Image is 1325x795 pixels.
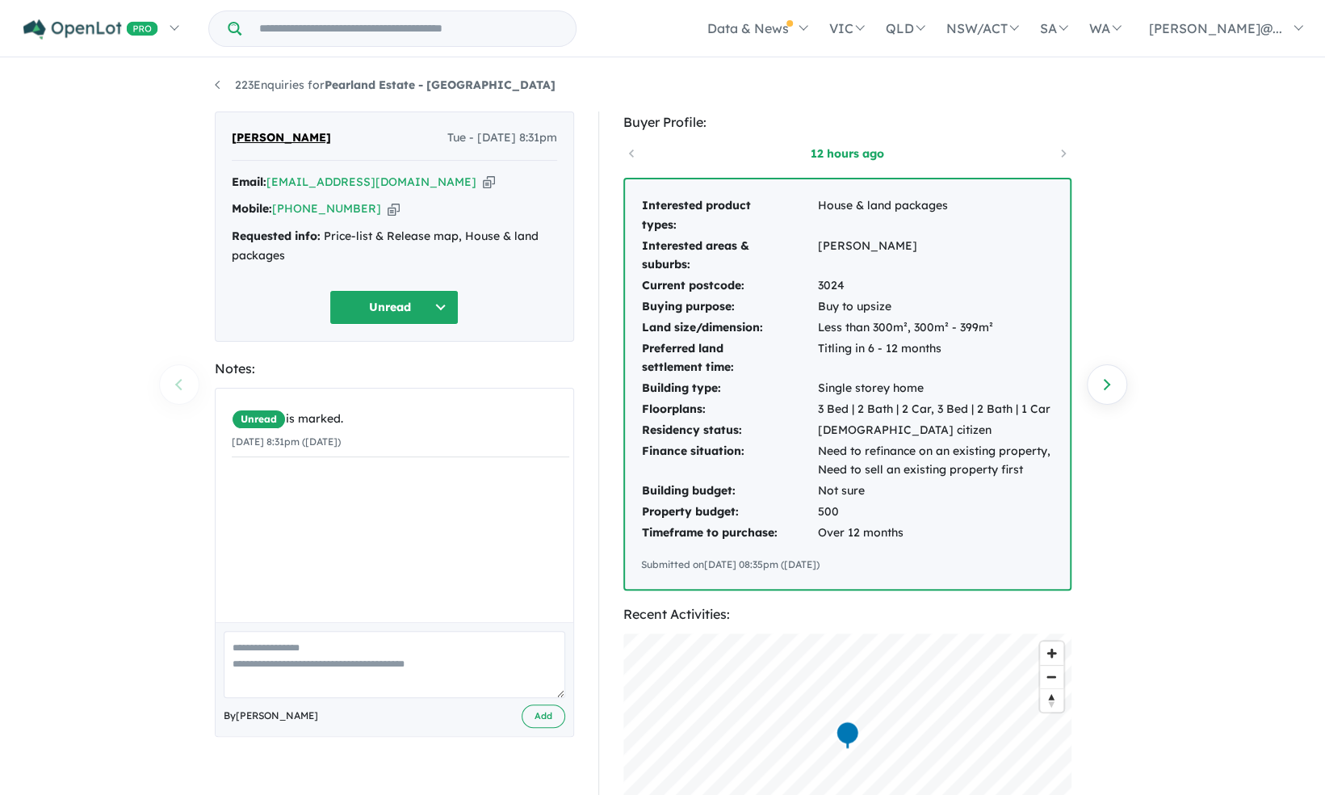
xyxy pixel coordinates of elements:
div: Notes: [215,358,574,380]
td: Buy to upsize [817,297,1054,318]
span: Reset bearing to north [1040,689,1063,712]
td: House & land packages [817,196,1054,236]
td: Timeframe to purchase: [641,523,817,544]
td: Buying purpose: [641,297,817,318]
span: [PERSON_NAME]@... [1149,20,1282,36]
strong: Mobile: [232,201,272,216]
strong: Email: [232,175,266,189]
div: Submitted on [DATE] 08:35pm ([DATE]) [641,557,1054,573]
td: [DEMOGRAPHIC_DATA] citizen [817,420,1054,441]
div: Map marker [835,720,859,750]
span: [PERSON_NAME] [232,128,331,148]
td: [PERSON_NAME] [817,236,1054,276]
button: Copy [483,174,495,191]
div: Price-list & Release map, House & land packages [232,227,557,266]
td: Residency status: [641,420,817,441]
a: 12 hours ago [778,145,916,162]
td: Current postcode: [641,276,817,297]
td: Finance situation: [641,441,817,482]
td: Not sure [817,481,1054,502]
strong: Pearland Estate - [GEOGRAPHIC_DATA] [325,78,556,92]
td: Property budget: [641,502,817,523]
img: Openlot PRO Logo White [23,19,158,40]
button: Reset bearing to north [1040,688,1063,712]
button: Add [522,705,565,728]
td: Need to refinance on an existing property, Need to sell an existing property first [817,441,1054,482]
span: By [PERSON_NAME] [224,708,318,724]
div: is marked. [232,410,569,429]
td: Floorplans: [641,399,817,420]
td: 500 [817,502,1054,523]
strong: Requested info: [232,229,321,243]
button: Zoom in [1040,641,1063,665]
a: [EMAIL_ADDRESS][DOMAIN_NAME] [266,175,476,189]
td: Building budget: [641,481,817,502]
div: Recent Activities: [623,604,1071,625]
td: 3 Bed | 2 Bath | 2 Car, 3 Bed | 2 Bath | 1 Car [817,399,1054,420]
button: Copy [388,200,400,217]
div: Buyer Profile: [623,111,1071,133]
small: [DATE] 8:31pm ([DATE]) [232,435,341,448]
td: Building type: [641,378,817,399]
td: Less than 300m², 300m² - 399m² [817,318,1054,339]
td: Interested product types: [641,196,817,236]
td: Over 12 months [817,523,1054,544]
a: 223Enquiries forPearland Estate - [GEOGRAPHIC_DATA] [215,78,556,92]
td: Preferred land settlement time: [641,339,817,379]
span: Unread [232,410,286,429]
td: 3024 [817,276,1054,297]
button: Unread [329,290,459,325]
button: Zoom out [1040,665,1063,688]
td: Interested areas & suburbs: [641,236,817,276]
span: Tue - [DATE] 8:31pm [447,128,557,148]
td: Titling in 6 - 12 months [817,339,1054,379]
td: Single storey home [817,378,1054,399]
td: Land size/dimension: [641,318,817,339]
input: Try estate name, suburb, builder or developer [245,11,572,46]
nav: breadcrumb [215,76,1111,95]
a: [PHONE_NUMBER] [272,201,381,216]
